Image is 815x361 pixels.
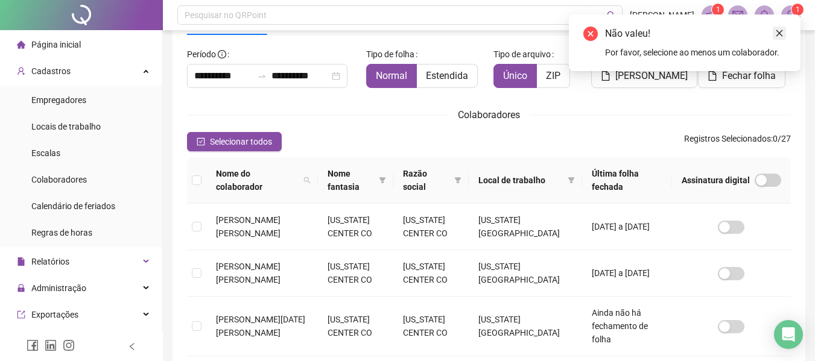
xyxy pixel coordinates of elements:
[318,250,393,297] td: [US_STATE] CENTER CO
[469,250,582,297] td: [US_STATE][GEOGRAPHIC_DATA]
[782,6,800,24] img: 89309
[568,177,575,184] span: filter
[393,204,469,250] td: [US_STATE] CENTER CO
[773,27,786,40] a: Close
[426,70,468,81] span: Estendida
[366,48,414,61] span: Tipo de folha
[31,201,115,211] span: Calendário de feriados
[682,174,750,187] span: Assinatura digital
[454,177,461,184] span: filter
[452,165,464,196] span: filter
[775,29,784,37] span: close
[216,167,299,193] span: Nome do colaborador
[31,148,60,158] span: Escalas
[393,250,469,297] td: [US_STATE] CENTER CO
[218,50,226,58] span: info-circle
[582,204,672,250] td: [DATE] a [DATE]
[791,4,804,16] sup: Atualize o seu contato no menu Meus Dados
[318,204,393,250] td: [US_STATE] CENTER CO
[403,167,449,193] span: Razão social
[605,46,786,59] div: Por favor, selecione ao menos um colaborador.
[605,27,786,41] div: Não valeu!
[216,262,281,284] span: [PERSON_NAME] [PERSON_NAME]
[31,283,86,293] span: Administração
[582,157,672,204] th: Última folha fechada
[493,48,551,61] span: Tipo de arquivo
[796,5,800,14] span: 1
[17,310,25,319] span: export
[712,4,724,16] sup: 1
[546,70,560,81] span: ZIP
[257,71,267,81] span: swap-right
[303,177,311,184] span: search
[197,137,205,146] span: check-square
[31,95,86,105] span: Empregadores
[17,257,25,266] span: file
[478,174,563,187] span: Local de trabalho
[607,11,616,20] span: search
[63,339,75,351] span: instagram
[716,5,720,14] span: 1
[17,284,25,292] span: lock
[684,132,791,151] span: : 0 / 27
[31,40,81,49] span: Página inicial
[684,134,771,143] span: Registros Selecionados
[469,297,582,356] td: [US_STATE][GEOGRAPHIC_DATA]
[582,250,672,297] td: [DATE] a [DATE]
[128,342,136,351] span: left
[216,215,281,238] span: [PERSON_NAME] [PERSON_NAME]
[328,167,374,193] span: Nome fantasia
[45,339,57,351] span: linkedin
[458,109,520,121] span: Colaboradores
[376,70,407,81] span: Normal
[17,40,25,49] span: home
[31,175,87,184] span: Colaboradores
[216,315,305,337] span: [PERSON_NAME][DATE] [PERSON_NAME]
[732,10,743,20] span: mail
[31,122,101,131] span: Locais de trabalho
[706,10,717,20] span: notification
[187,49,216,59] span: Período
[630,8,694,22] span: [PERSON_NAME]
[31,257,69,266] span: Relatórios
[27,339,39,351] span: facebook
[393,297,469,356] td: [US_STATE] CENTER CO
[565,171,577,189] span: filter
[592,308,648,344] span: Ainda não há fechamento de folha
[257,71,267,81] span: to
[318,297,393,356] td: [US_STATE] CENTER CO
[774,320,803,349] div: Open Intercom Messenger
[379,177,386,184] span: filter
[469,204,582,250] td: [US_STATE][GEOGRAPHIC_DATA]
[583,27,598,41] span: close-circle
[31,228,92,237] span: Regras de horas
[31,66,71,76] span: Cadastros
[759,10,770,20] span: bell
[187,132,282,151] button: Selecionar todos
[503,70,527,81] span: Único
[301,165,313,196] span: search
[210,135,272,148] span: Selecionar todos
[31,310,78,319] span: Exportações
[376,165,388,196] span: filter
[17,67,25,75] span: user-add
